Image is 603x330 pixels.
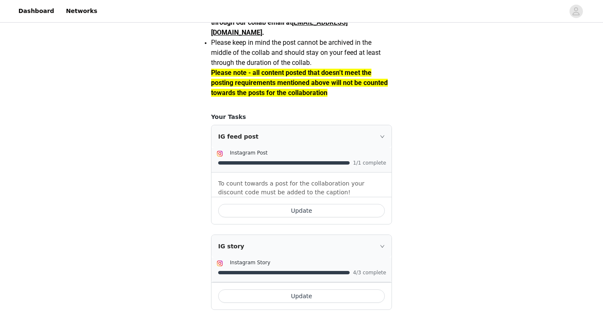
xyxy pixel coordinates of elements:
div: icon: rightIG story [211,235,392,258]
a: Networks [61,2,102,21]
a: Dashboard [13,2,59,21]
span: Instagram Post [230,150,268,156]
p: To count towards a post for the collaboration your discount code must be added to the caption! [218,179,385,197]
span: 1/1 complete [353,160,387,165]
span: [EMAIL_ADDRESS][DOMAIN_NAME] [211,18,348,36]
img: Instagram Icon [216,260,223,267]
button: Update [218,204,385,217]
h4: Your Tasks [211,113,392,121]
img: Instagram Icon [216,150,223,157]
span: Please keep in mind the post cannot be archived in the middle of the collab and should stay on yo... [211,39,381,67]
button: Update [218,289,385,303]
strong: Please update us on any delays that may occur with posting through our collab email at . [211,8,391,36]
span: 4/3 complete [353,270,387,275]
div: avatar [572,5,580,18]
span: Instagram Story [230,260,271,266]
span: Please note - all content posted that doesn’t meet the posting requirements mentioned above will ... [211,69,388,97]
div: icon: rightIG feed post [211,125,392,148]
i: icon: right [380,244,385,249]
i: icon: right [380,134,385,139]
